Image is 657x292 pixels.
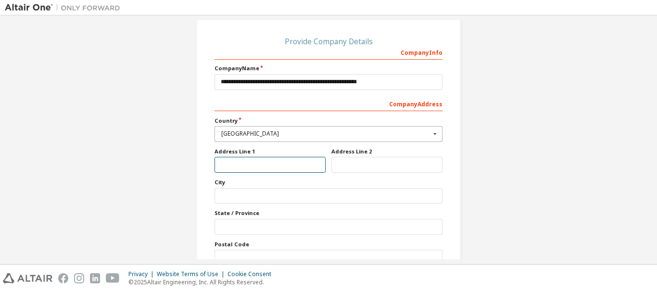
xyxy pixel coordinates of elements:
[215,44,442,60] div: Company Info
[157,270,227,278] div: Website Terms of Use
[215,178,442,186] label: City
[3,273,52,283] img: altair_logo.svg
[128,278,277,286] p: © 2025 Altair Engineering, Inc. All Rights Reserved.
[331,148,442,155] label: Address Line 2
[215,96,442,111] div: Company Address
[215,148,326,155] label: Address Line 1
[221,131,430,137] div: [GEOGRAPHIC_DATA]
[215,117,442,125] label: Country
[74,273,84,283] img: instagram.svg
[106,273,120,283] img: youtube.svg
[227,270,277,278] div: Cookie Consent
[58,273,68,283] img: facebook.svg
[215,209,442,217] label: State / Province
[215,64,442,72] label: Company Name
[215,38,442,44] div: Provide Company Details
[5,3,125,13] img: Altair One
[128,270,157,278] div: Privacy
[215,241,442,248] label: Postal Code
[90,273,100,283] img: linkedin.svg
